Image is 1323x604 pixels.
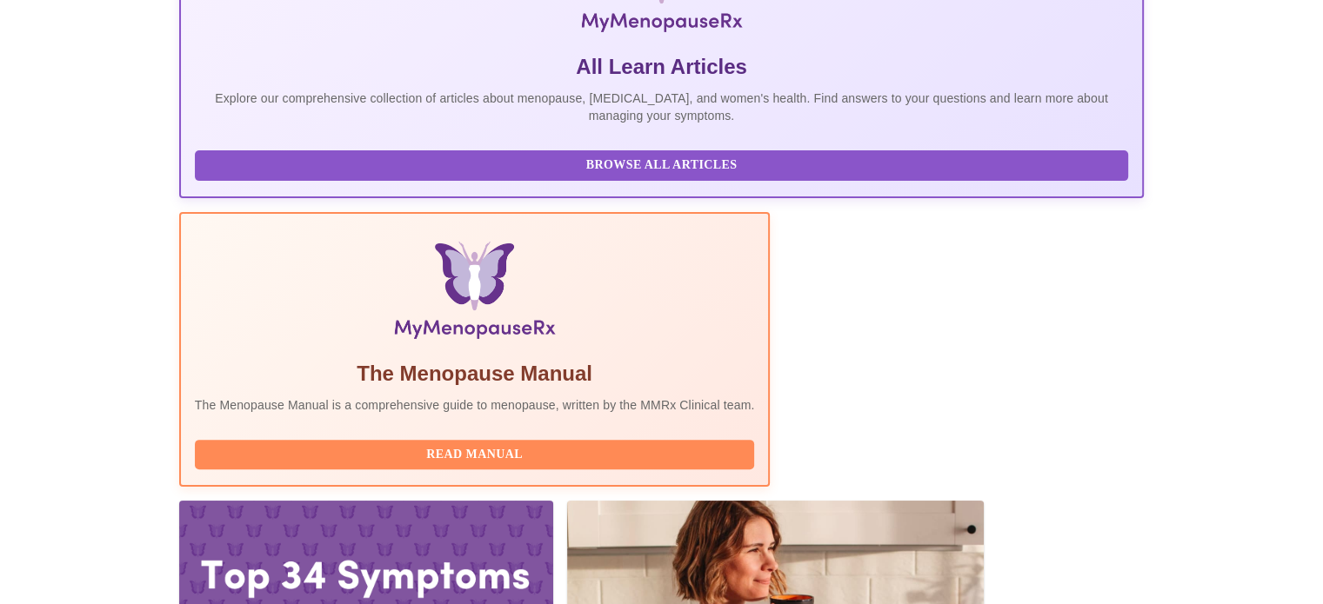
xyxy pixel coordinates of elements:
[212,444,738,466] span: Read Manual
[195,90,1129,124] p: Explore our comprehensive collection of articles about menopause, [MEDICAL_DATA], and women's hea...
[195,440,755,470] button: Read Manual
[212,155,1112,176] span: Browse All Articles
[195,156,1133,171] a: Browse All Articles
[284,242,665,346] img: Menopause Manual
[195,360,755,388] h5: The Menopause Manual
[195,150,1129,181] button: Browse All Articles
[195,446,759,461] a: Read Manual
[195,53,1129,81] h5: All Learn Articles
[195,396,755,414] p: The Menopause Manual is a comprehensive guide to menopause, written by the MMRx Clinical team.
